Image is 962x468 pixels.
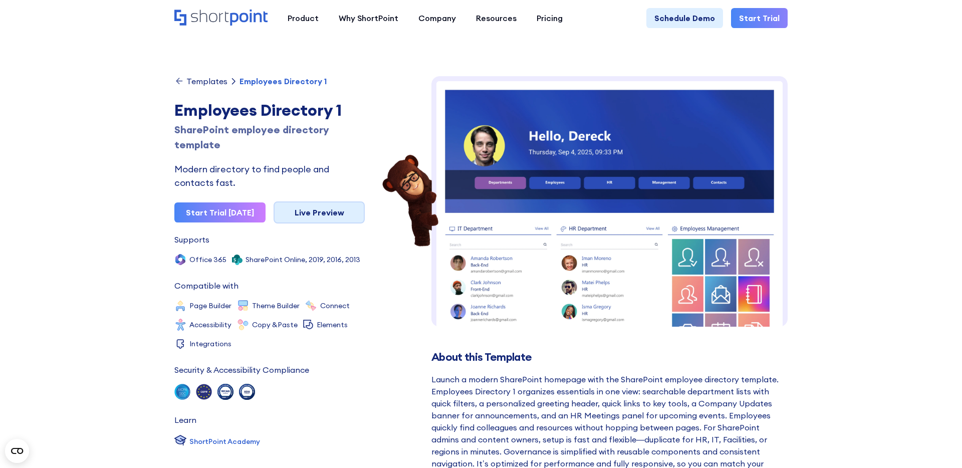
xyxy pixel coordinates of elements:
a: Schedule Demo [646,8,723,28]
a: ShortPoint Academy [174,434,260,449]
div: Connect [320,302,350,309]
div: Learn [174,416,196,424]
a: Why ShortPoint [329,8,408,28]
a: Resources [466,8,527,28]
a: Pricing [527,8,573,28]
a: Live Preview [274,201,365,223]
a: Home [174,10,268,27]
div: Product [288,12,319,24]
div: Security & Accessibility Compliance [174,366,309,374]
div: Compatible with [174,282,238,290]
div: Theme Builder [252,302,300,309]
div: SharePoint Online, 2019, 2016, 2013 [246,256,360,263]
div: Company [418,12,456,24]
h2: About this Template [431,351,788,363]
a: Product [278,8,329,28]
div: Why ShortPoint [339,12,398,24]
div: Integrations [189,340,231,347]
div: Modern directory to find people and contacts fast. [174,162,365,189]
div: ShortPoint Academy [189,436,260,447]
iframe: Chat Widget [912,420,962,468]
div: Pricing [537,12,563,24]
button: Open CMP widget [5,439,29,463]
div: Elements [317,321,348,328]
div: SharePoint employee directory template [174,122,365,152]
div: Supports [174,236,209,244]
div: Page Builder [189,302,231,309]
a: Start Trial [731,8,788,28]
div: Templates [186,77,227,85]
div: Accessibility [189,321,231,328]
img: soc 2 [174,384,190,400]
a: Templates [174,76,227,86]
div: Copy &Paste [252,321,298,328]
a: Start Trial [DATE] [174,202,266,222]
a: Company [408,8,466,28]
div: Employees Directory 1 [239,77,327,85]
div: Resources [476,12,517,24]
div: Employees Directory 1 [174,98,365,122]
div: Office 365 [189,256,226,263]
